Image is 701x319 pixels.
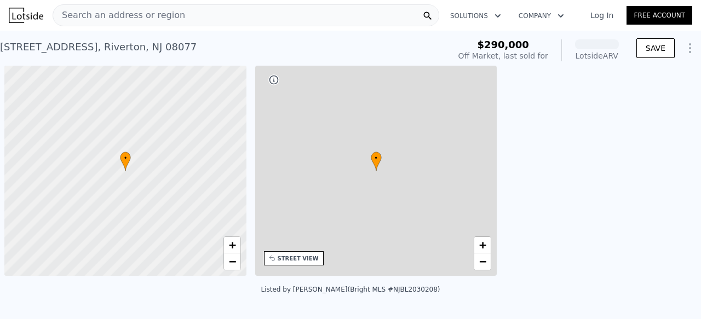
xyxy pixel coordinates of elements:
span: • [371,153,382,163]
span: − [479,254,486,268]
img: Lotside [9,8,43,23]
button: Solutions [441,6,510,26]
div: Lotside ARV [575,50,619,61]
span: $290,000 [477,39,529,50]
div: Listed by [PERSON_NAME] (Bright MLS #NJBL2030208) [261,286,440,293]
span: • [120,153,131,163]
span: Search an address or region [53,9,185,22]
div: • [120,152,131,171]
span: + [479,238,486,252]
a: Zoom in [474,237,491,253]
div: • [371,152,382,171]
span: + [228,238,235,252]
a: Zoom out [474,253,491,270]
button: Company [510,6,573,26]
a: Free Account [627,6,692,25]
div: Off Market, last sold for [458,50,548,61]
a: Zoom out [224,253,240,270]
span: − [228,254,235,268]
a: Log In [577,10,627,21]
div: STREET VIEW [278,254,319,263]
a: Zoom in [224,237,240,253]
button: SAVE [636,38,675,58]
button: Show Options [679,37,701,59]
